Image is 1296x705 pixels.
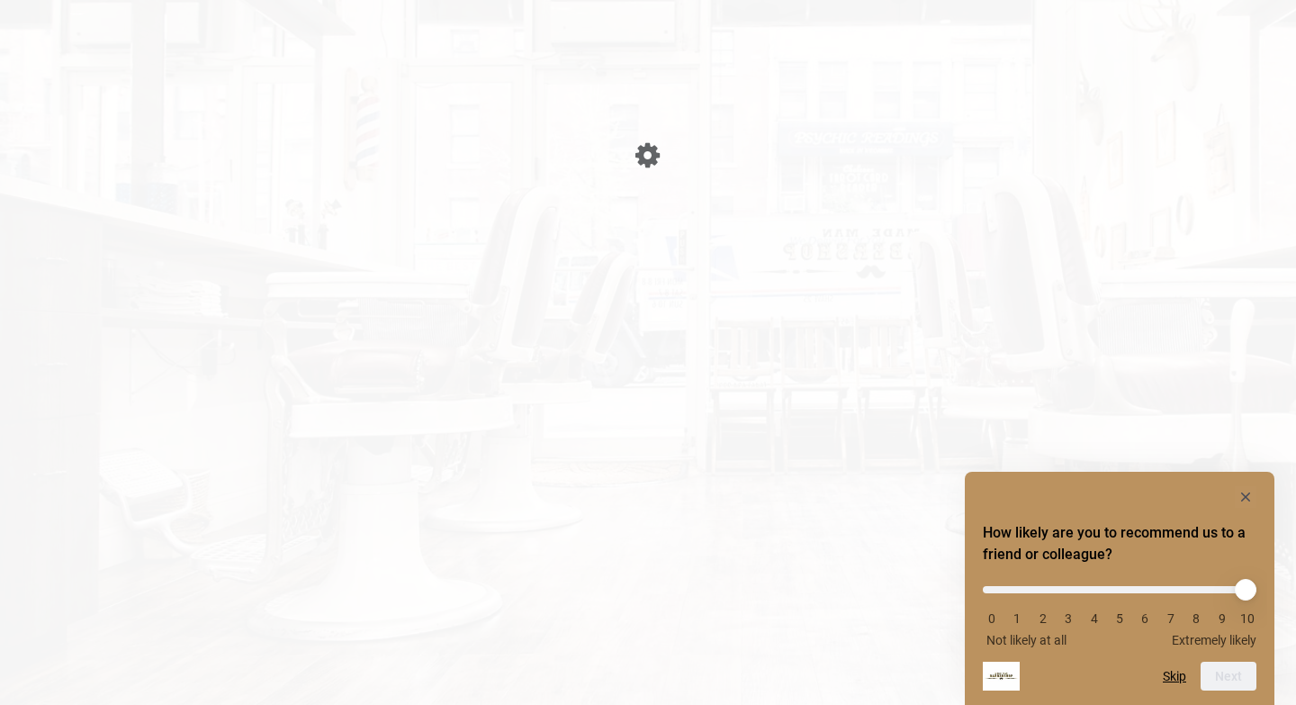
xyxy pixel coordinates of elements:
li: 2 [1034,611,1052,626]
li: 0 [983,611,1001,626]
li: 5 [1111,611,1129,626]
li: 6 [1136,611,1154,626]
div: How likely are you to recommend us to a friend or colleague? Select an option from 0 to 10, with ... [983,573,1256,647]
li: 1 [1008,611,1026,626]
span: Extremely likely [1172,633,1256,647]
div: How likely are you to recommend us to a friend or colleague? Select an option from 0 to 10, with ... [983,486,1256,691]
button: Hide survey [1235,486,1256,508]
li: 8 [1187,611,1205,626]
h2: How likely are you to recommend us to a friend or colleague? Select an option from 0 to 10, with ... [983,522,1256,565]
li: 7 [1162,611,1180,626]
li: 4 [1085,611,1103,626]
span: Not likely at all [986,633,1066,647]
li: 10 [1238,611,1256,626]
button: Next question [1201,662,1256,691]
button: Skip [1163,669,1186,683]
li: 3 [1059,611,1077,626]
li: 9 [1213,611,1231,626]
